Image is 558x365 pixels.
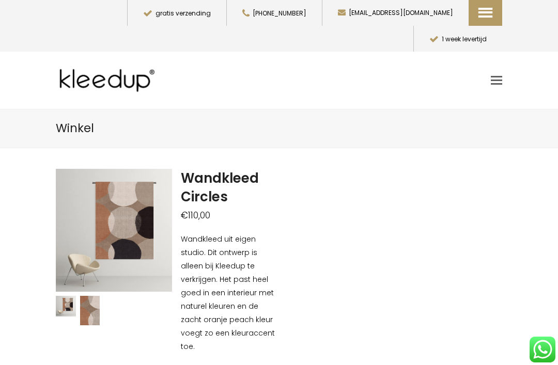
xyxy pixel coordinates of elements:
img: Kleedup [56,60,162,101]
img: Wandkleed Circles [56,296,76,317]
bdi: 110,00 [181,209,210,221]
span: € [181,209,188,221]
span: Winkel [56,120,94,136]
a: Toggle mobile menu [491,73,502,88]
img: Wandkleed Circles - Afbeelding 2 [80,296,100,326]
h1: Wandkleed Circles [181,169,279,206]
p: Wandkleed uit eigen studio. Dit ontwerp is alleen bij Kleedup te verkrijgen. Het past heel goed i... [181,232,279,353]
button: 1 week levertijd [413,26,502,52]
